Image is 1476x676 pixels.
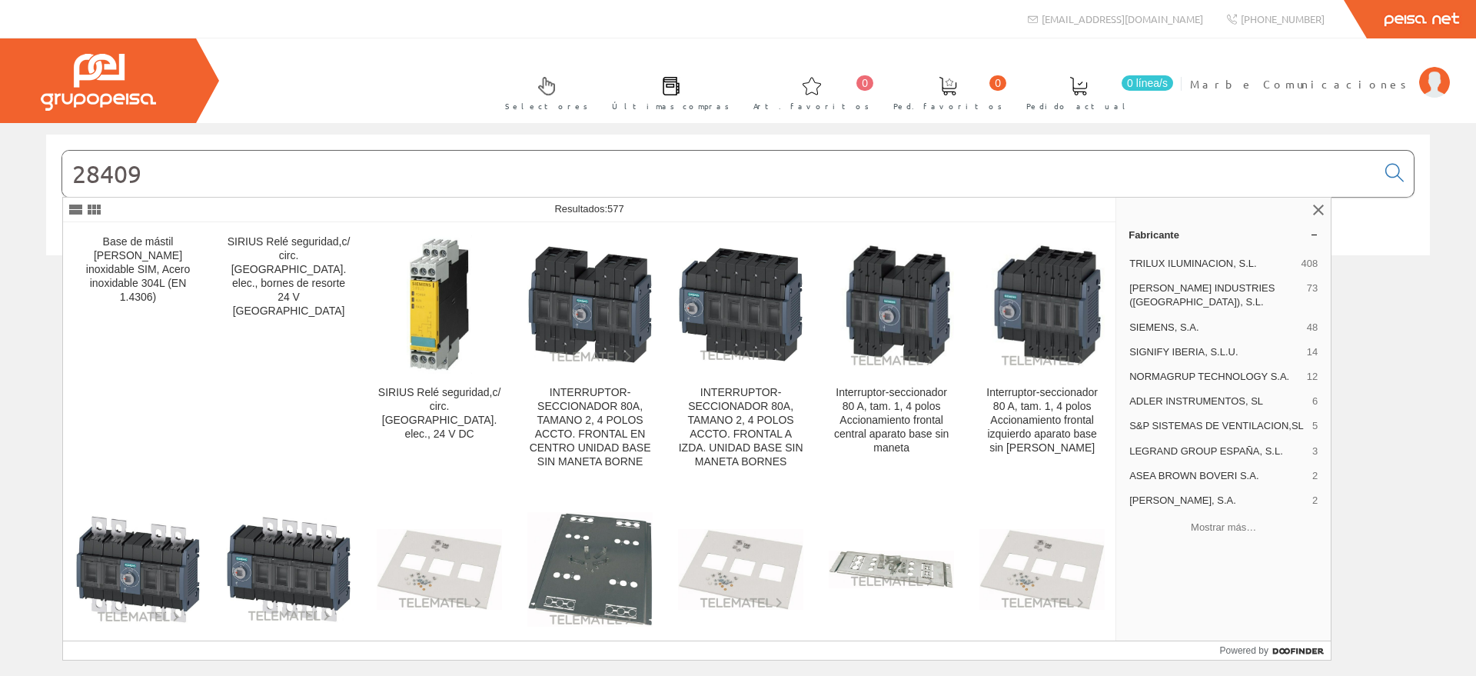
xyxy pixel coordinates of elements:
[554,203,623,215] span: Resultados:
[612,98,730,114] span: Últimas compras
[678,529,803,610] img: Carátula, +Kit de montaje, para NZM2, vertical, 3P, HxA=400x600mm
[678,386,803,469] div: INTERRUPTOR-SECCIONADOR 80A, TAMANO 2, 4 POLOS ACCTO. FRONTAL A IZDA. UNIDAD BASE SIN MANETA BORNES
[1122,514,1325,540] button: Mostrar más…
[979,386,1105,455] div: Interruptor-seccionador 80 A, tam. 1, 4 polos Accionamiento frontal izquierdo aparato base sin [P...
[893,98,1002,114] span: Ped. favoritos
[678,247,803,362] img: INTERRUPTOR-SECCIONADOR 80A, TAMANO 2, 4 POLOS ACCTO. FRONTAL A IZDA. UNIDAD BASE SIN MANETA BORNES
[607,203,624,215] span: 577
[753,98,869,114] span: Art. favoritos
[407,235,472,374] img: SIRIUS Relé seguridad,c/ circ. habil. elec., 24 V DC
[1220,644,1268,658] span: Powered by
[377,386,502,441] div: SIRIUS Relé seguridad,c/ circ. [GEOGRAPHIC_DATA]. elec., 24 V DC
[226,516,351,623] img: INTERRUPTOR-SECCIONADOR 80A, TAMANO 2, 4 POLOS ACCTO. FRONTAL A IZDA. UNIDAD BASE SIN MANETA CONEXIO
[63,223,213,487] a: Base de mástil [PERSON_NAME] inoxidable SIM, Acero inoxidable 304L (EN 1.4306)
[46,275,1430,288] div: © Grupo Peisa
[490,64,596,120] a: Selectores
[1122,75,1173,91] span: 0 línea/s
[816,223,966,487] a: Interruptor-seccionador 80 A, tam. 1, 4 polos Accionamiento frontal central aparato base sin mane...
[1129,419,1306,433] span: S&P SISTEMAS DE VENTILACION,SL
[75,235,201,305] div: Base de mástil [PERSON_NAME] inoxidable SIM, Acero inoxidable 304L (EN 1.4306)
[1307,281,1318,309] span: 73
[377,529,502,610] img: Carátula, +Kit de montaje, para NZM2, vertical, 3P, HxA=600x425mm
[1312,445,1318,458] span: 3
[62,151,1376,197] input: Buscar...
[829,386,954,455] div: Interruptor-seccionador 80 A, tam. 1, 4 polos Accionamiento frontal central aparato base sin maneta
[989,75,1006,91] span: 0
[515,223,665,487] a: INTERRUPTOR-SECCIONADOR 80A, TAMANO 2, 4 POLOS ACCTO. FRONTAL EN CENTRO UNIDAD BASE SIN MANETA BO...
[1129,469,1306,483] span: ASEA BROWN BOVERI S.A.
[1312,469,1318,483] span: 2
[364,223,514,487] a: SIRIUS Relé seguridad,c/ circ. habil. elec., 24 V DC SIRIUS Relé seguridad,c/ circ. [GEOGRAPHIC_D...
[1129,281,1301,309] span: [PERSON_NAME] INDUSTRIES ([GEOGRAPHIC_DATA]), S.L.
[1301,257,1318,271] span: 408
[829,551,954,588] img: Placa de montaje, +Kit de montaje, para NZM2, vertical, 3P, HxA=400x425mm
[1307,345,1318,359] span: 14
[75,515,201,624] img: INTERRUPTOR-SECCIONADOR 80A, TAMANO 2, 4 POLOS ACCTO. FRONTAL EN CENTRO UNIDAD BASE SIN MANETA CONEX
[1307,321,1318,335] span: 48
[1129,395,1306,408] span: ADLER INSTRUMENTOS, SL
[226,235,351,318] div: SIRIUS Relé seguridad,c/ circ. [GEOGRAPHIC_DATA]. elec., bornes de resorte 24 V [GEOGRAPHIC_DATA]
[1307,370,1318,384] span: 12
[1116,222,1331,247] a: Fabricante
[1026,98,1131,114] span: Pedido actual
[666,223,816,487] a: INTERRUPTOR-SECCIONADOR 80A, TAMANO 2, 4 POLOS ACCTO. FRONTAL A IZDA. UNIDAD BASE SIN MANETA BORN...
[1190,64,1450,78] a: Marbe Comunicaciones
[1220,641,1331,660] a: Powered by
[856,75,873,91] span: 0
[527,386,653,469] div: INTERRUPTOR-SECCIONADOR 80A, TAMANO 2, 4 POLOS ACCTO. FRONTAL EN CENTRO UNIDAD BASE SIN MANETA BORNE
[1129,445,1306,458] span: LEGRAND GROUP ESPAÑA, S.L.
[214,223,364,487] a: SIRIUS Relé seguridad,c/ circ. [GEOGRAPHIC_DATA]. elec., bornes de resorte 24 V [GEOGRAPHIC_DATA]
[527,512,653,626] img: Placa de montaje, +Kit de montaje, para NZM2, vertical, 3P, HxA=400x600mm
[1129,370,1301,384] span: NORMAGRUP TECHNOLOGY S.A.
[1129,321,1301,335] span: SIEMENS, S.A.
[1042,12,1203,25] span: [EMAIL_ADDRESS][DOMAIN_NAME]
[1312,395,1318,408] span: 6
[1241,12,1325,25] span: [PHONE_NUMBER]
[1312,494,1318,508] span: 2
[527,245,653,364] img: INTERRUPTOR-SECCIONADOR 80A, TAMANO 2, 4 POLOS ACCTO. FRONTAL EN CENTRO UNIDAD BASE SIN MANETA BORNE
[979,529,1105,610] img: Carátula, +Kit de montaje, para NZM2, vertical, 3P, HxA=400x425mm
[1129,494,1306,508] span: [PERSON_NAME], S.A.
[979,241,1105,367] img: Interruptor-seccionador 80 A, tam. 1, 4 polos Accionamiento frontal izquierdo aparato base sin manet
[829,241,954,367] img: Interruptor-seccionador 80 A, tam. 1, 4 polos Accionamiento frontal central aparato base sin maneta
[1312,419,1318,433] span: 5
[597,64,737,120] a: Últimas compras
[967,223,1117,487] a: Interruptor-seccionador 80 A, tam. 1, 4 polos Accionamiento frontal izquierdo aparato base sin ma...
[1129,345,1301,359] span: SIGNIFY IBERIA, S.L.U.
[505,98,588,114] span: Selectores
[1190,76,1411,92] span: Marbe Comunicaciones
[1129,257,1295,271] span: TRILUX ILUMINACION, S.L.
[41,54,156,111] img: Grupo Peisa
